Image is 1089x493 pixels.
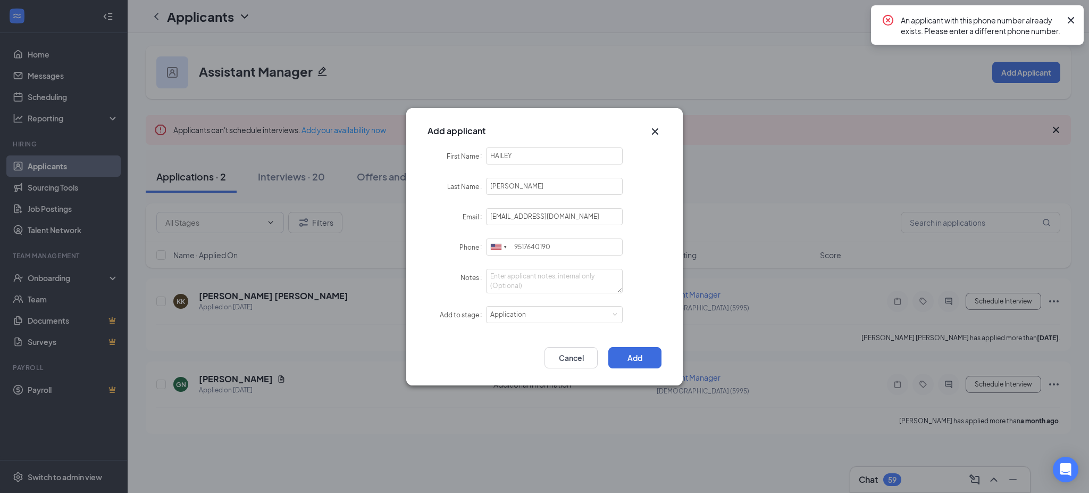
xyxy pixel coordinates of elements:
button: Add [608,347,661,368]
label: Last Name [447,183,486,191]
svg: Cross [1065,14,1077,27]
div: Open Intercom Messenger [1053,457,1078,482]
button: Cancel [544,347,598,368]
h3: Add applicant [428,125,485,137]
input: First Name [486,147,623,165]
input: Last Name [486,178,623,195]
input: Email [486,208,623,225]
label: Add to stage [440,311,486,319]
div: Application [490,307,533,323]
textarea: Notes [486,269,623,293]
button: Close [649,125,661,138]
div: An applicant with this phone number already exists. Please enter a different phone number. [901,14,1060,36]
label: First Name [447,152,486,160]
svg: CrossCircle [882,14,894,27]
label: Notes [460,274,486,282]
svg: Cross [649,125,661,138]
input: (201) 555-0123 [486,239,623,256]
div: United States: +1 [487,239,511,256]
label: Email [463,213,486,221]
label: Phone [459,243,486,251]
